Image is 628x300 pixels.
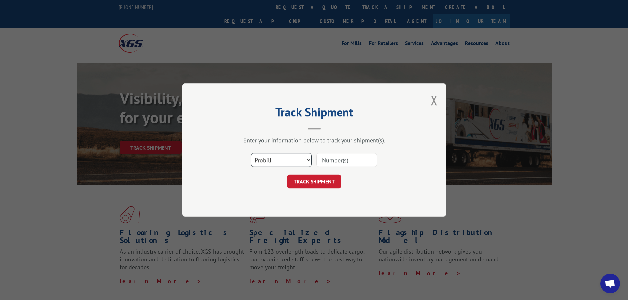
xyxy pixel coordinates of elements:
input: Number(s) [316,153,377,167]
button: Close modal [431,92,438,109]
h2: Track Shipment [215,107,413,120]
a: Open chat [600,274,620,293]
button: TRACK SHIPMENT [287,175,341,188]
div: Enter your information below to track your shipment(s). [215,136,413,144]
